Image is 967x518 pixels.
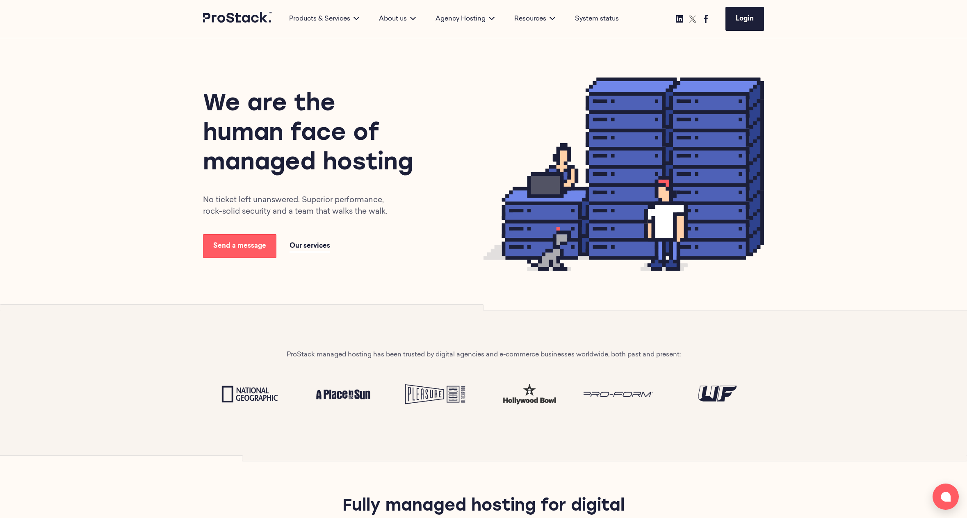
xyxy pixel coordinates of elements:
div: About us [369,14,426,24]
p: No ticket left unanswered. Superior performance, rock-solid security and a team that walks the walk. [203,195,397,218]
a: Prostack logo [203,12,273,26]
img: A place in the sun Logo [303,379,383,409]
div: Agency Hosting [426,14,504,24]
button: Open chat window [933,484,959,510]
img: test-hw.png [490,380,570,408]
div: Resources [504,14,565,24]
img: UF Logo [677,379,757,409]
a: Login [725,7,764,31]
a: Send a message [203,234,276,258]
span: Login [736,16,754,22]
span: Our services [290,243,330,249]
p: ProStack managed hosting has been trusted by digital agencies and e-commerce businesses worldwide... [287,350,681,360]
a: System status [575,14,619,24]
img: National Geographic Logo [210,379,290,409]
div: Products & Services [279,14,369,24]
img: Pleasure Beach Logo [397,379,477,409]
a: Our services [290,240,330,252]
h1: We are the human face of managed hosting [203,90,418,178]
span: Send a message [213,243,266,249]
img: Proform Logo [584,379,664,409]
